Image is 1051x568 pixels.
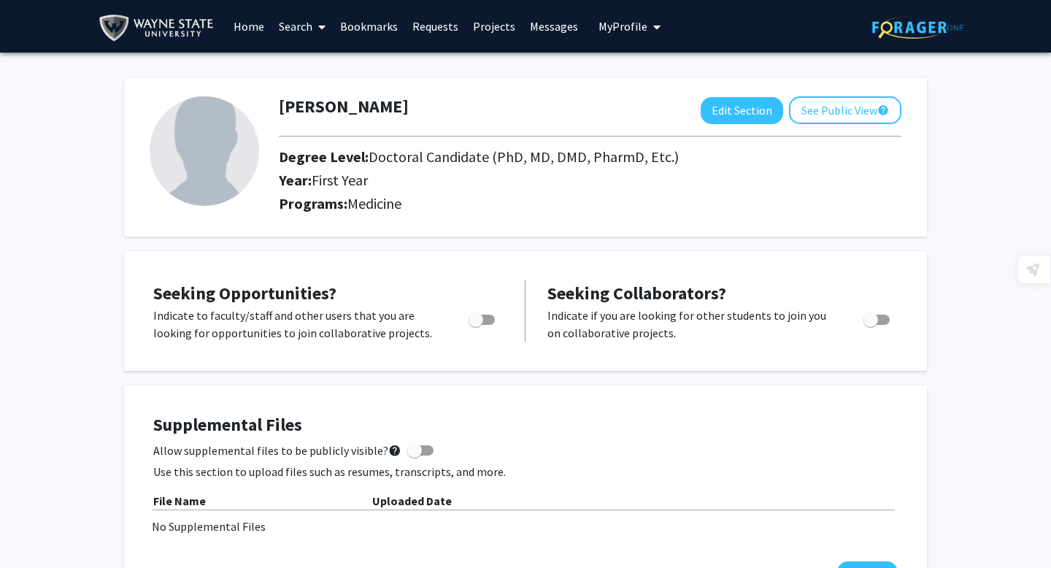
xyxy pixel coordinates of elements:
[701,97,783,124] button: Edit Section
[789,96,901,124] button: See Public View
[333,1,405,52] a: Bookmarks
[372,494,452,508] b: Uploaded Date
[877,101,889,119] mat-icon: help
[547,282,726,304] span: Seeking Collaborators?
[99,12,220,45] img: Wayne State University Logo
[369,147,679,166] span: Doctoral Candidate (PhD, MD, DMD, PharmD, Etc.)
[153,415,898,436] h4: Supplemental Files
[466,1,523,52] a: Projects
[872,16,963,39] img: ForagerOne Logo
[153,307,441,342] p: Indicate to faculty/staff and other users that you are looking for opportunities to join collabor...
[347,194,401,212] span: Medicine
[152,518,899,535] div: No Supplemental Files
[272,1,333,52] a: Search
[388,442,401,459] mat-icon: help
[153,442,401,459] span: Allow supplemental files to be publicly visible?
[279,148,790,166] h2: Degree Level:
[463,307,503,329] div: Toggle
[405,1,466,52] a: Requests
[858,307,898,329] div: Toggle
[279,195,901,212] h2: Programs:
[150,96,259,206] img: Profile Picture
[153,494,206,508] b: File Name
[523,1,585,52] a: Messages
[547,307,836,342] p: Indicate if you are looking for other students to join you on collaborative projects.
[598,19,647,34] span: My Profile
[226,1,272,52] a: Home
[279,172,790,189] h2: Year:
[153,282,336,304] span: Seeking Opportunities?
[312,171,368,189] span: First Year
[153,463,898,480] p: Use this section to upload files such as resumes, transcripts, and more.
[11,502,62,557] iframe: Chat
[279,96,409,118] h1: [PERSON_NAME]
